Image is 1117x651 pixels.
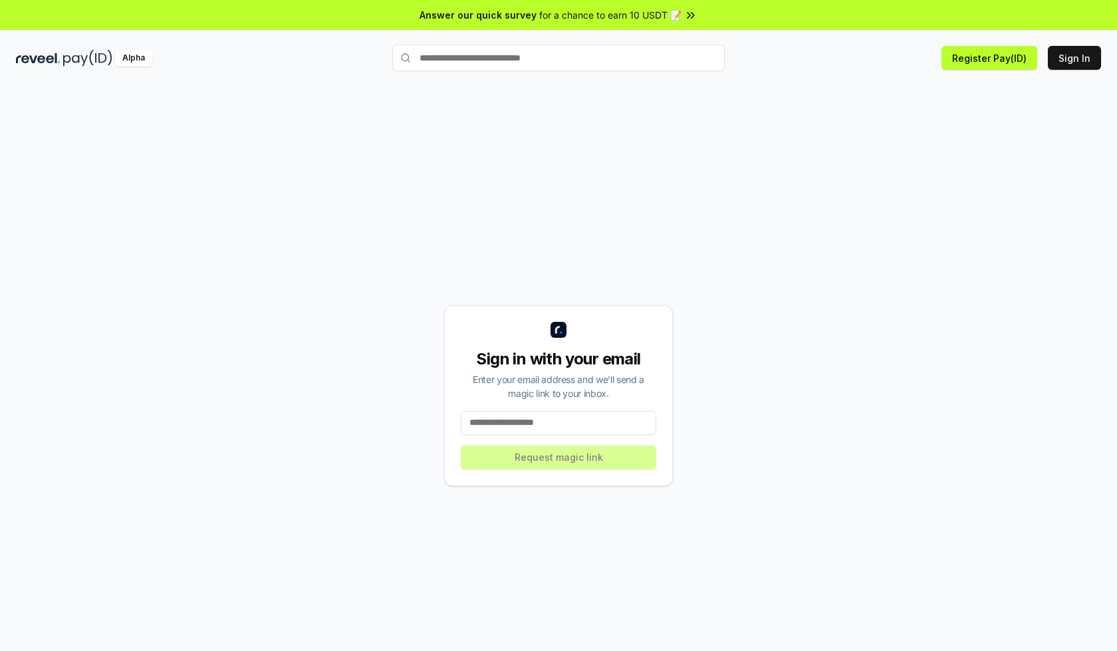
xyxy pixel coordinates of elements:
button: Sign In [1048,46,1101,70]
div: Sign in with your email [461,348,656,370]
img: pay_id [63,50,112,66]
button: Register Pay(ID) [941,46,1037,70]
span: Answer our quick survey [420,8,537,22]
img: reveel_dark [16,50,61,66]
span: for a chance to earn 10 USDT 📝 [539,8,682,22]
div: Enter your email address and we’ll send a magic link to your inbox. [461,372,656,400]
div: Alpha [115,50,152,66]
img: logo_small [551,322,566,338]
